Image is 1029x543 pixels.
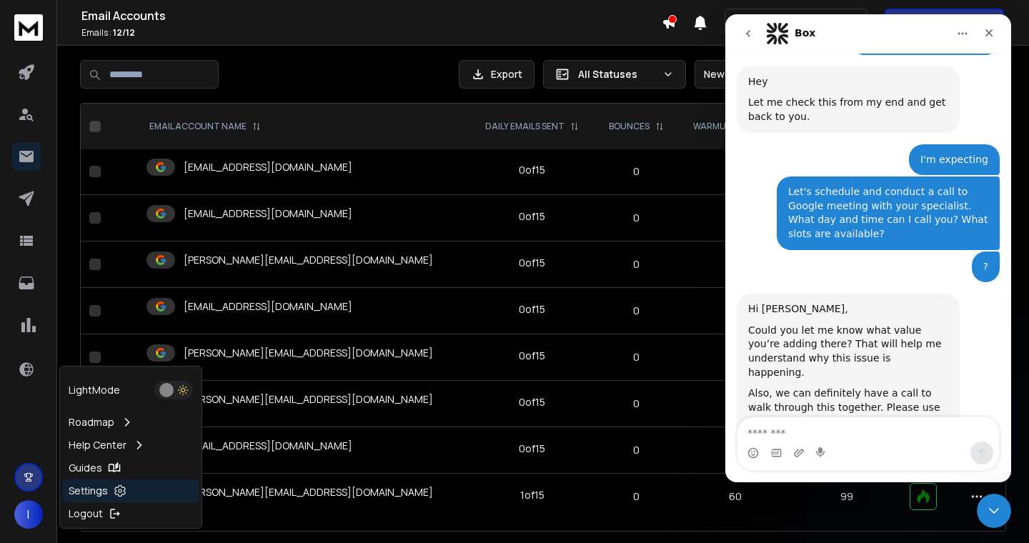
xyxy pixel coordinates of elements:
td: 99 [792,474,901,520]
p: 0 [603,397,670,411]
div: 0 of 15 [519,395,545,409]
p: [EMAIL_ADDRESS][DOMAIN_NAME] [184,299,352,314]
div: 0 of 15 [519,349,545,363]
p: 0 [603,443,670,457]
button: Newest [695,60,787,89]
td: 60 [678,474,792,520]
p: Logout [69,507,103,521]
a: Guides [63,457,199,479]
h1: Email Accounts [81,7,662,24]
p: WARMUP EMAILS [693,121,762,132]
div: EMAIL ACCOUNT NAME [149,121,261,132]
td: 70 [678,334,792,381]
p: Guides [69,461,102,475]
td: 55 [678,381,792,427]
button: I [14,500,43,529]
td: 40 [678,149,792,195]
p: [EMAIL_ADDRESS][DOMAIN_NAME] [184,206,352,221]
p: [PERSON_NAME][EMAIL_ADDRESS][DOMAIN_NAME] [184,253,433,267]
div: 1 of 15 [520,488,545,502]
p: All Statuses [578,67,657,81]
div: 0 of 15 [519,209,545,224]
p: 0 [603,304,670,318]
p: Settings [69,484,108,498]
iframe: Intercom live chat [977,494,1011,528]
p: [PERSON_NAME][EMAIL_ADDRESS][DOMAIN_NAME] [184,392,433,407]
div: 0 of 15 [519,256,545,270]
button: Export [459,60,535,89]
div: 0 of 15 [519,302,545,317]
p: [EMAIL_ADDRESS][DOMAIN_NAME] [184,160,352,174]
td: 53 [678,427,792,474]
span: 12 / 12 [113,26,135,39]
p: 0 [603,257,670,271]
a: Settings [63,479,199,502]
p: [PERSON_NAME][EMAIL_ADDRESS][DOMAIN_NAME] [184,485,433,499]
p: 0 [603,211,670,225]
div: 0 of 15 [519,442,545,456]
p: Roadmap [69,415,114,429]
p: [PERSON_NAME][EMAIL_ADDRESS][DOMAIN_NAME] [184,346,433,360]
td: 57 [678,241,792,288]
p: Emails : [81,27,662,39]
p: Help Center [69,438,126,452]
p: Light Mode [69,383,120,397]
img: logo [14,14,43,41]
p: BOUNCES [609,121,650,132]
a: Help Center [63,434,199,457]
button: Get Free Credits [885,9,1004,37]
a: Roadmap [63,411,199,434]
p: [EMAIL_ADDRESS][DOMAIN_NAME] [184,439,352,453]
p: 0 [603,489,670,504]
p: DAILY EMAILS SENT [485,121,565,132]
td: 44 [678,195,792,241]
p: 0 [603,164,670,179]
div: 0 of 15 [519,163,545,177]
td: 57 [678,288,792,334]
iframe: Intercom live chat [725,14,1011,482]
p: 0 [603,350,670,364]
